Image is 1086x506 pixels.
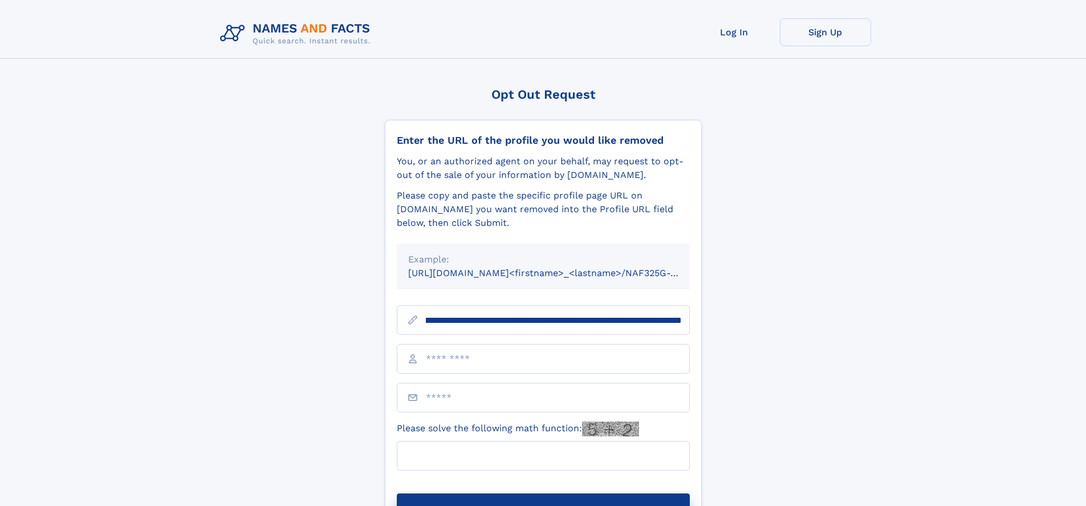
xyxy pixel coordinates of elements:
[397,189,690,230] div: Please copy and paste the specific profile page URL on [DOMAIN_NAME] you want removed into the Pr...
[397,134,690,147] div: Enter the URL of the profile you would like removed
[385,87,702,102] div: Opt Out Request
[408,253,678,266] div: Example:
[780,18,871,46] a: Sign Up
[397,155,690,182] div: You, or an authorized agent on your behalf, may request to opt-out of the sale of your informatio...
[689,18,780,46] a: Log In
[397,422,639,436] label: Please solve the following math function:
[408,268,711,278] small: [URL][DOMAIN_NAME]<firstname>_<lastname>/NAF325G-xxxxxxxx
[215,18,380,49] img: Logo Names and Facts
